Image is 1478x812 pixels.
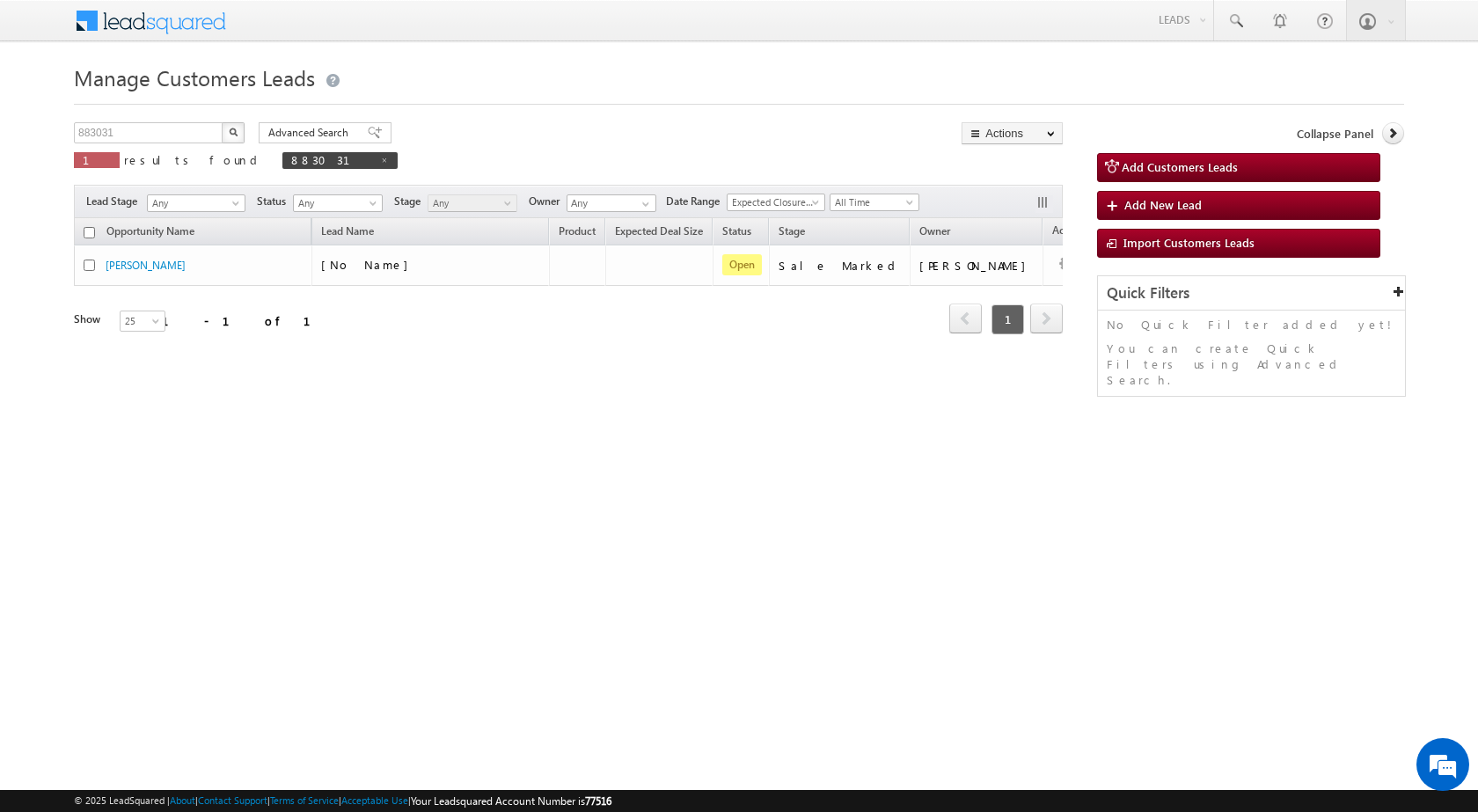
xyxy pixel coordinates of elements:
a: Status [713,222,760,245]
span: Lead Stage [86,194,144,209]
a: Terms of Service [270,794,339,806]
p: No Quick Filter added yet! [1107,317,1396,333]
span: Collapse Panel [1297,126,1373,142]
a: Expected Deal Size [606,222,712,245]
span: Advanced Search [268,125,354,141]
span: 77516 [585,794,611,808]
span: Owner [919,224,950,238]
a: next [1030,305,1063,333]
span: Opportunity Name [106,224,194,238]
a: 25 [120,311,165,332]
span: Owner [529,194,567,209]
a: prev [949,305,982,333]
a: Any [428,194,517,212]
a: Expected Closure Date [727,194,825,211]
span: Stage [394,194,428,209]
span: 1 [991,304,1024,334]
a: All Time [830,194,919,211]
span: 25 [121,313,167,329]
span: 1 [83,152,111,167]
span: Expected Closure Date [728,194,819,210]
span: 883031 [291,152,371,167]
input: Type to Search [567,194,656,212]
span: Any [148,195,239,211]
span: Add New Lead [1124,197,1202,212]
a: Acceptable Use [341,794,408,806]
span: Any [428,195,512,211]
span: Product [559,224,596,238]
span: Lead Name [312,222,383,245]
a: Show All Items [633,195,655,213]
span: Any [294,195,377,211]
span: © 2025 LeadSquared | | | | | [74,793,611,809]
img: Search [229,128,238,136]
a: Opportunity Name [98,222,203,245]
span: results found [124,152,264,167]
span: Stage [779,224,805,238]
span: Manage Customers Leads [74,63,315,91]
span: Import Customers Leads [1123,235,1255,250]
div: 1 - 1 of 1 [162,311,332,331]
span: next [1030,304,1063,333]
a: Contact Support [198,794,267,806]
input: Check all records [84,227,95,238]
span: Open [722,254,762,275]
p: You can create Quick Filters using Advanced Search. [1107,340,1396,388]
a: Any [147,194,245,212]
span: Add Customers Leads [1122,159,1238,174]
span: prev [949,304,982,333]
span: Date Range [666,194,727,209]
span: All Time [830,194,914,210]
a: About [170,794,195,806]
div: Sale Marked [779,258,902,274]
div: [PERSON_NAME] [919,258,1035,274]
a: Any [293,194,383,212]
button: Actions [962,122,1063,144]
span: Status [257,194,293,209]
span: [No Name] [321,257,417,272]
a: Stage [770,222,814,245]
span: Expected Deal Size [615,224,703,238]
span: Actions [1043,221,1096,244]
div: Show [74,311,106,327]
div: Quick Filters [1098,276,1405,311]
span: Your Leadsquared Account Number is [411,794,611,808]
a: [PERSON_NAME] [106,259,186,272]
